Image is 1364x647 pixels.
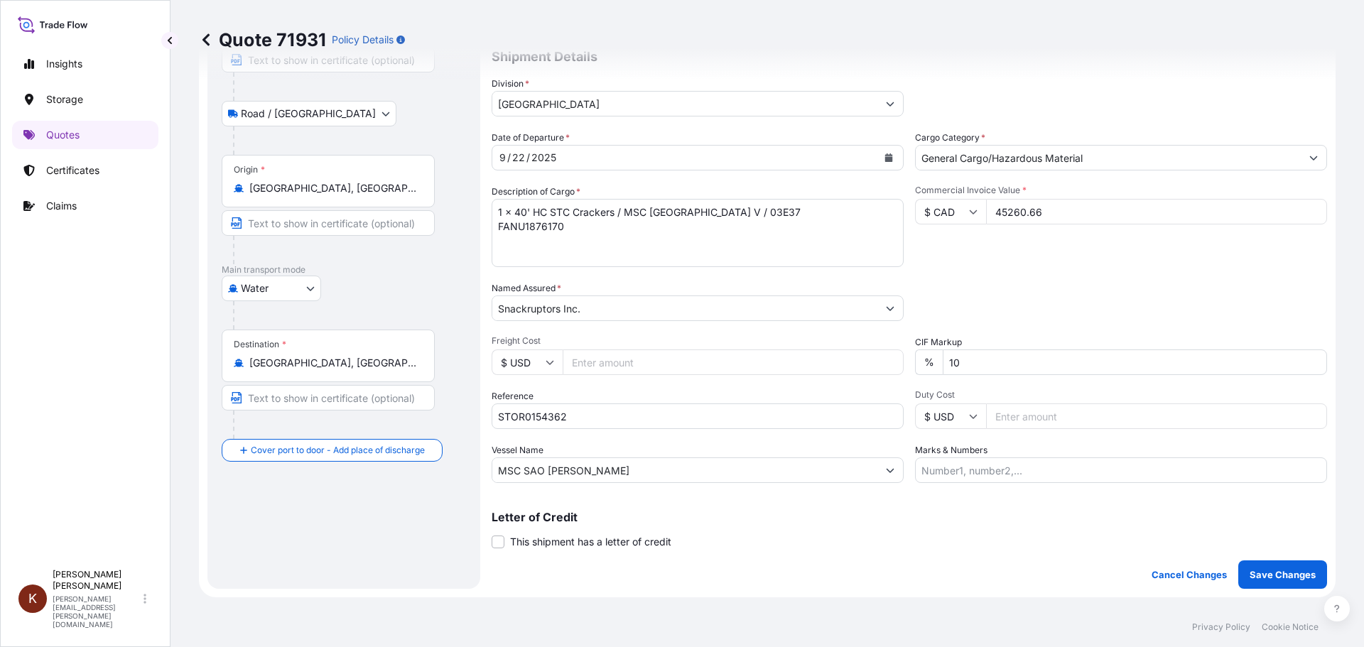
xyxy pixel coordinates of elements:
input: Select a commodity type [916,145,1301,170]
span: Cover port to door - Add place of discharge [251,443,425,457]
p: Main transport mode [222,264,466,276]
button: Calendar [877,146,900,169]
label: Marks & Numbers [915,443,987,457]
a: Quotes [12,121,158,149]
label: Named Assured [492,281,561,295]
p: Letter of Credit [492,511,1327,523]
span: This shipment has a letter of credit [510,535,671,549]
label: Division [492,77,529,91]
button: Show suggestions [877,295,903,321]
a: Cookie Notice [1262,621,1319,633]
label: CIF Markup [915,335,962,349]
p: [PERSON_NAME][EMAIL_ADDRESS][PERSON_NAME][DOMAIN_NAME] [53,594,141,629]
p: Storage [46,92,83,107]
button: Save Changes [1238,560,1327,589]
div: year, [530,149,558,166]
input: Text to appear on certificate [222,210,435,236]
p: Cancel Changes [1152,567,1227,582]
span: Duty Cost [915,389,1327,401]
div: % [915,349,943,375]
button: Show suggestions [877,457,903,483]
button: Show suggestions [877,91,903,116]
input: Enter amount [563,349,904,375]
a: Certificates [12,156,158,185]
input: Enter percentage [943,349,1327,375]
p: [PERSON_NAME] [PERSON_NAME] [53,569,141,592]
input: Enter amount [986,403,1327,429]
button: Cover port to door - Add place of discharge [222,439,443,462]
a: Claims [12,192,158,220]
input: Text to appear on certificate [222,385,435,411]
input: Your internal reference [492,403,904,429]
button: Select transport [222,101,396,126]
span: Road / [GEOGRAPHIC_DATA] [241,107,376,121]
p: Insights [46,57,82,71]
p: Certificates [46,163,99,178]
div: / [526,149,530,166]
a: Storage [12,85,158,114]
label: Vessel Name [492,443,543,457]
button: Select transport [222,276,321,301]
input: Type to search division [492,91,877,116]
p: Save Changes [1250,567,1316,582]
a: Privacy Policy [1192,621,1250,633]
p: Quote 71931 [199,28,326,51]
span: Freight Cost [492,335,904,347]
textarea: 1 x 40' HC STC Crackers / MSC [GEOGRAPHIC_DATA] V / 03E37 FANU1876170 [492,199,904,267]
span: K [28,592,37,606]
input: Destination [249,356,417,370]
button: Cancel Changes [1140,560,1238,589]
div: day, [511,149,526,166]
span: Date of Departure [492,131,570,145]
div: Origin [234,164,265,175]
div: month, [498,149,507,166]
label: Reference [492,389,534,403]
input: Full name [492,295,877,321]
a: Insights [12,50,158,78]
input: Origin [249,181,417,195]
label: Description of Cargo [492,185,580,199]
input: Type amount [986,199,1327,224]
span: Water [241,281,269,295]
p: Policy Details [332,33,394,47]
span: Commercial Invoice Value [915,185,1327,196]
div: / [507,149,511,166]
div: Destination [234,339,286,350]
button: Show suggestions [1301,145,1326,170]
p: Claims [46,199,77,213]
input: Number1, number2,... [915,457,1327,483]
input: Type to search vessel name or IMO [492,457,877,483]
label: Cargo Category [915,131,985,145]
p: Quotes [46,128,80,142]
